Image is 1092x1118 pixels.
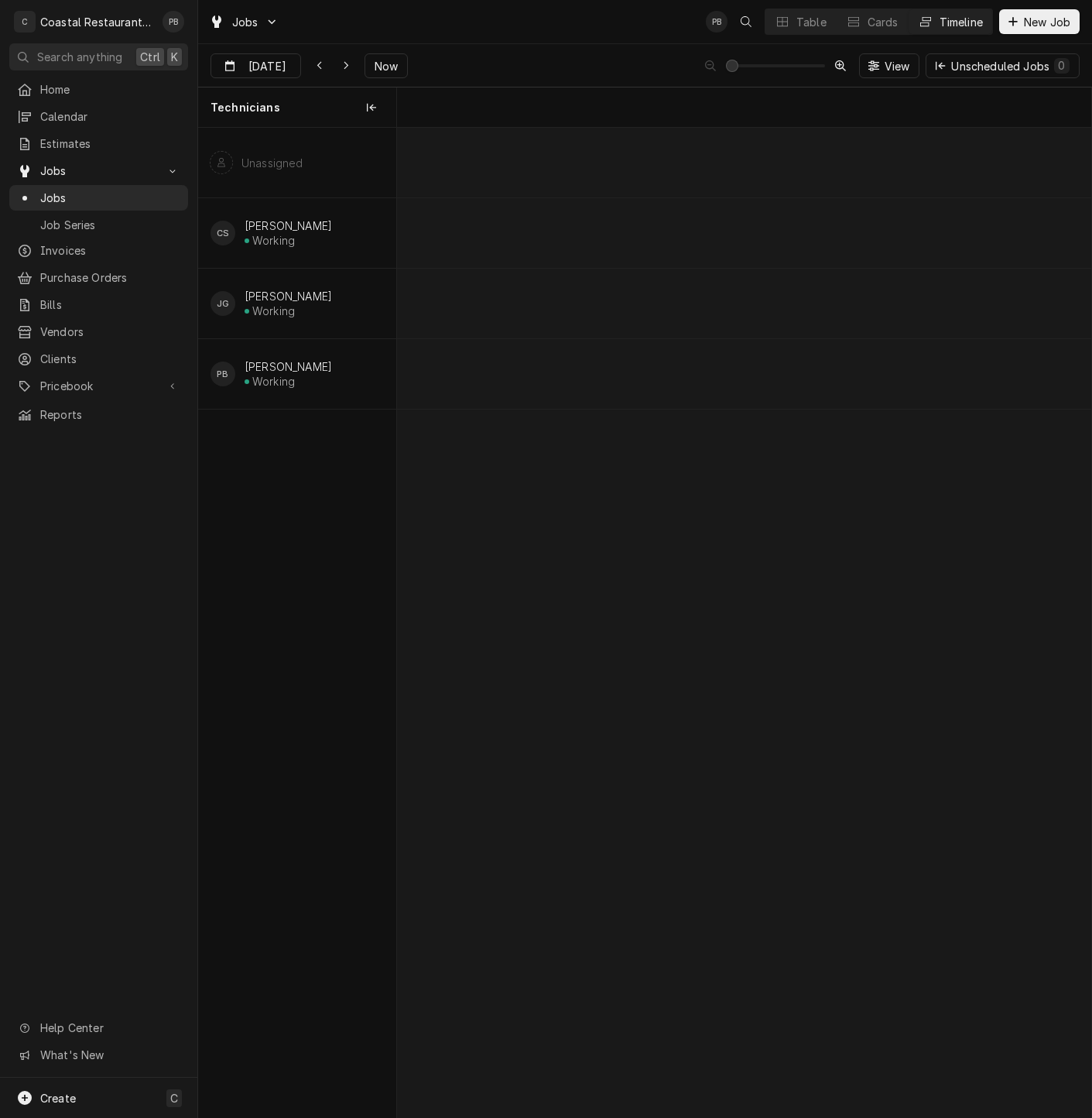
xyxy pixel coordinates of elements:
[40,1047,179,1063] span: What's New
[40,135,180,152] span: Estimates
[9,373,188,399] a: Go to Pricebook
[9,292,188,317] a: Bills
[9,104,188,129] a: Calendar
[9,1015,188,1041] a: Go to Help Center
[40,1092,76,1105] span: Create
[211,291,235,316] div: James Gatton's Avatar
[245,219,332,232] div: [PERSON_NAME]
[245,290,332,303] div: [PERSON_NAME]
[252,234,295,247] div: Working
[211,291,235,316] div: JG
[40,14,154,30] div: Coastal Restaurant Repair
[203,9,285,35] a: Go to Jobs
[706,11,727,33] div: Phill Blush's Avatar
[926,53,1080,78] button: Unscheduled Jobs0
[211,100,280,115] span: Technicians
[365,53,408,78] button: Now
[252,304,295,317] div: Working
[140,49,160,65] span: Ctrl
[9,131,188,156] a: Estimates
[9,319,188,345] a: Vendors
[9,346,188,372] a: Clients
[940,14,983,30] div: Timeline
[796,14,827,30] div: Table
[198,128,396,1117] div: left
[9,265,188,290] a: Purchase Orders
[40,108,180,125] span: Calendar
[371,58,401,74] span: Now
[859,53,920,78] button: View
[9,43,188,70] button: Search anythingCtrlK
[999,9,1080,34] button: New Job
[9,185,188,211] a: Jobs
[9,158,188,183] a: Go to Jobs
[9,402,188,427] a: Reports
[1057,57,1066,74] div: 0
[211,221,235,245] div: CS
[163,11,184,33] div: Phill Blush's Avatar
[211,362,235,386] div: PB
[163,11,184,33] div: PB
[9,238,188,263] a: Invoices
[40,297,180,313] span: Bills
[232,14,258,30] span: Jobs
[9,212,188,238] a: Job Series
[40,242,180,259] span: Invoices
[40,81,180,98] span: Home
[252,375,295,388] div: Working
[9,77,188,102] a: Home
[40,190,180,206] span: Jobs
[40,269,180,286] span: Purchase Orders
[40,378,157,394] span: Pricebook
[40,406,180,423] span: Reports
[734,9,758,34] button: Open search
[706,11,727,33] div: PB
[170,1090,178,1106] span: C
[40,351,180,367] span: Clients
[40,217,180,233] span: Job Series
[40,1020,179,1036] span: Help Center
[198,87,396,128] div: Technicians column. SPACE for context menu
[868,14,899,30] div: Cards
[1021,14,1073,30] span: New Job
[211,221,235,245] div: Chris Sockriter's Avatar
[211,53,301,78] button: [DATE]
[951,58,1070,74] div: Unscheduled Jobs
[9,1042,188,1068] a: Go to What's New
[211,362,235,386] div: Phill Blush's Avatar
[37,49,122,65] span: Search anything
[171,49,178,65] span: K
[40,324,180,340] span: Vendors
[40,163,157,179] span: Jobs
[245,360,332,373] div: [PERSON_NAME]
[14,11,36,33] div: C
[881,58,913,74] span: View
[397,128,1091,1117] div: normal
[241,156,303,170] div: Unassigned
